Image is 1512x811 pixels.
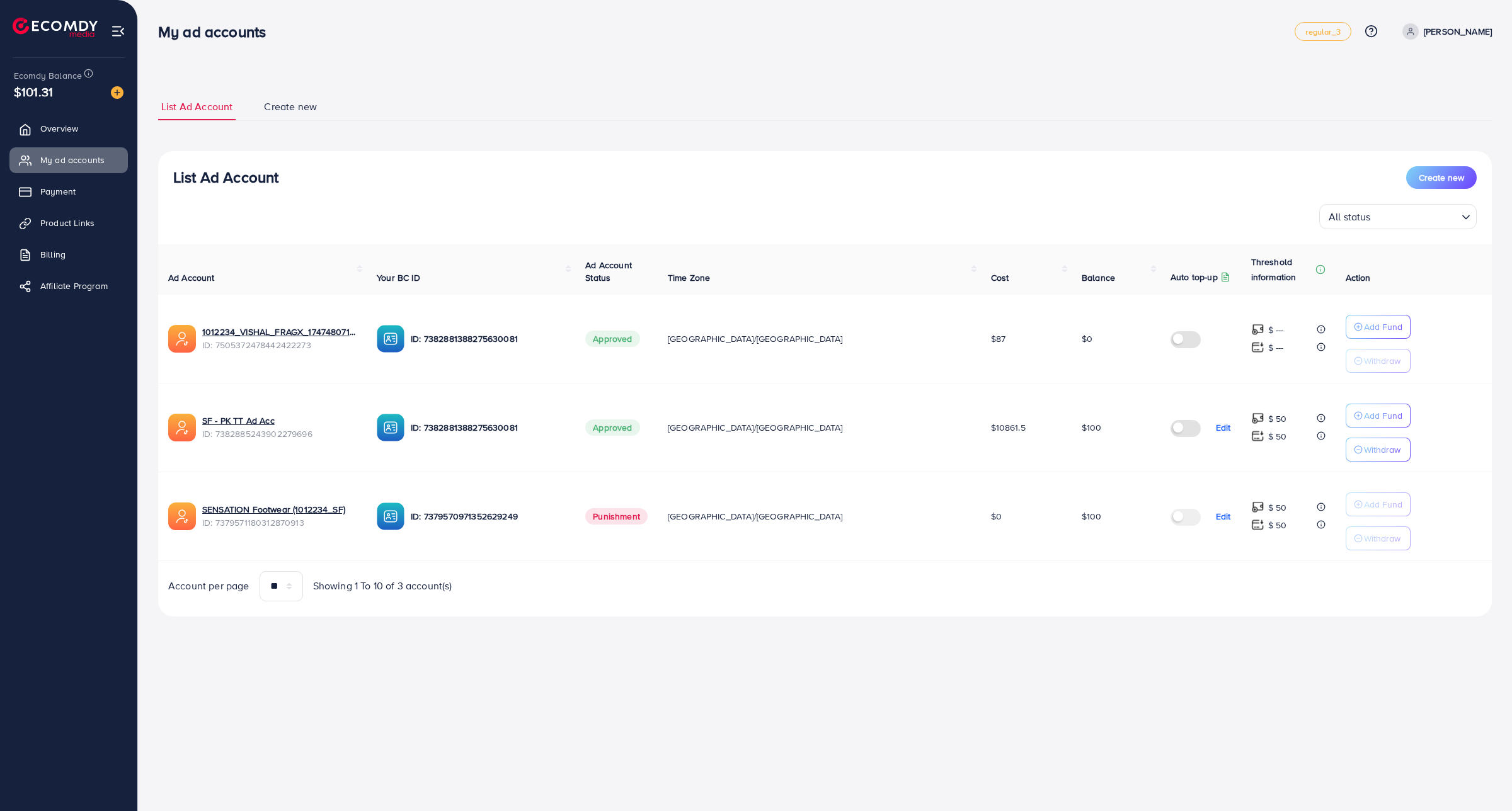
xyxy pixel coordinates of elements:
span: Punishment [585,508,648,525]
a: Billing [9,242,128,267]
button: Create new [1406,166,1477,189]
div: <span class='underline'>1012234_VISHAL_FRAGX_1747480715725</span></br>7505372478442422273 [202,326,357,351]
a: 1012234_VISHAL_FRAGX_1747480715725 [202,326,357,338]
a: Overview [9,116,128,141]
span: Affiliate Program [40,280,108,292]
p: $ --- [1268,322,1284,337]
iframe: Chat [1458,754,1503,802]
a: SENSATION Footwear (1012234_SF) [202,503,357,516]
span: $0 [991,510,1002,523]
span: Action [1346,271,1371,284]
p: $ --- [1268,340,1284,355]
span: [GEOGRAPHIC_DATA]/[GEOGRAPHIC_DATA] [668,421,843,434]
span: Ad Account [168,271,215,284]
img: top-up amount [1251,429,1264,443]
button: Withdraw [1346,526,1411,550]
span: Payment [40,185,76,198]
a: [PERSON_NAME] [1397,23,1492,40]
span: Create new [264,99,317,114]
div: <span class='underline'>SENSATION Footwear (1012234_SF)</span></br>7379571180312870913 [202,503,357,529]
span: [GEOGRAPHIC_DATA]/[GEOGRAPHIC_DATA] [668,510,843,523]
img: image [111,86,123,99]
img: ic-ba-acc.ded83a64.svg [377,325,404,353]
img: top-up amount [1251,501,1264,514]
img: logo [13,18,98,37]
p: [PERSON_NAME] [1424,24,1492,39]
p: $ 50 [1268,411,1287,426]
img: ic-ba-acc.ded83a64.svg [377,502,404,530]
p: Withdraw [1364,442,1400,457]
p: Add Fund [1364,408,1402,423]
button: Add Fund [1346,315,1411,339]
a: My ad accounts [9,147,128,173]
p: Withdraw [1364,353,1400,368]
span: Account per page [168,579,249,593]
a: Affiliate Program [9,273,128,298]
img: top-up amount [1251,341,1264,354]
span: ID: 7505372478442422273 [202,339,357,351]
span: Showing 1 To 10 of 3 account(s) [313,579,452,593]
span: Ecomdy Balance [14,69,82,82]
a: Product Links [9,210,128,235]
img: ic-ads-acc.e4c84228.svg [168,325,196,353]
span: Approved [585,419,639,436]
img: ic-ads-acc.e4c84228.svg [168,414,196,441]
span: Product Links [40,217,94,229]
span: Create new [1419,171,1464,184]
p: Edit [1216,509,1231,524]
p: Withdraw [1364,531,1400,546]
span: $10861.5 [991,421,1026,434]
span: ID: 7382885243902279696 [202,428,357,440]
img: top-up amount [1251,412,1264,425]
button: Withdraw [1346,438,1411,462]
p: ID: 7379570971352629249 [411,509,565,524]
a: Payment [9,179,128,204]
a: regular_3 [1295,22,1351,41]
span: All status [1326,208,1373,226]
p: $ 50 [1268,429,1287,444]
p: ID: 7382881388275630081 [411,331,565,346]
span: Your BC ID [377,271,420,284]
img: top-up amount [1251,323,1264,336]
p: $ 50 [1268,518,1287,533]
span: Cost [991,271,1009,284]
span: Time Zone [668,271,710,284]
p: Add Fund [1364,497,1402,512]
h3: My ad accounts [158,23,276,41]
div: <span class='underline'>SF - PK TT Ad Acc</span></br>7382885243902279696 [202,414,357,440]
span: Balance [1082,271,1115,284]
h3: List Ad Account [173,168,278,186]
span: $101.31 [14,82,53,101]
span: regular_3 [1305,28,1340,36]
button: Withdraw [1346,349,1411,373]
span: Approved [585,331,639,347]
p: Edit [1216,420,1231,435]
img: menu [111,24,125,38]
button: Add Fund [1346,492,1411,516]
p: $ 50 [1268,500,1287,515]
span: Overview [40,122,78,135]
span: List Ad Account [161,99,232,114]
span: $100 [1082,510,1102,523]
span: $100 [1082,421,1102,434]
p: Threshold information [1251,254,1313,285]
p: ID: 7382881388275630081 [411,420,565,435]
p: Auto top-up [1171,269,1218,285]
span: My ad accounts [40,154,105,166]
span: $0 [1082,332,1092,345]
span: $87 [991,332,1005,345]
img: ic-ads-acc.e4c84228.svg [168,502,196,530]
span: Ad Account Status [585,259,632,284]
button: Add Fund [1346,404,1411,428]
img: ic-ba-acc.ded83a64.svg [377,414,404,441]
p: Add Fund [1364,319,1402,334]
input: Search for option [1375,205,1457,226]
span: ID: 7379571180312870913 [202,516,357,529]
img: top-up amount [1251,518,1264,531]
div: Search for option [1319,204,1477,229]
a: SF - PK TT Ad Acc [202,414,357,427]
span: Billing [40,248,66,261]
span: [GEOGRAPHIC_DATA]/[GEOGRAPHIC_DATA] [668,332,843,345]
